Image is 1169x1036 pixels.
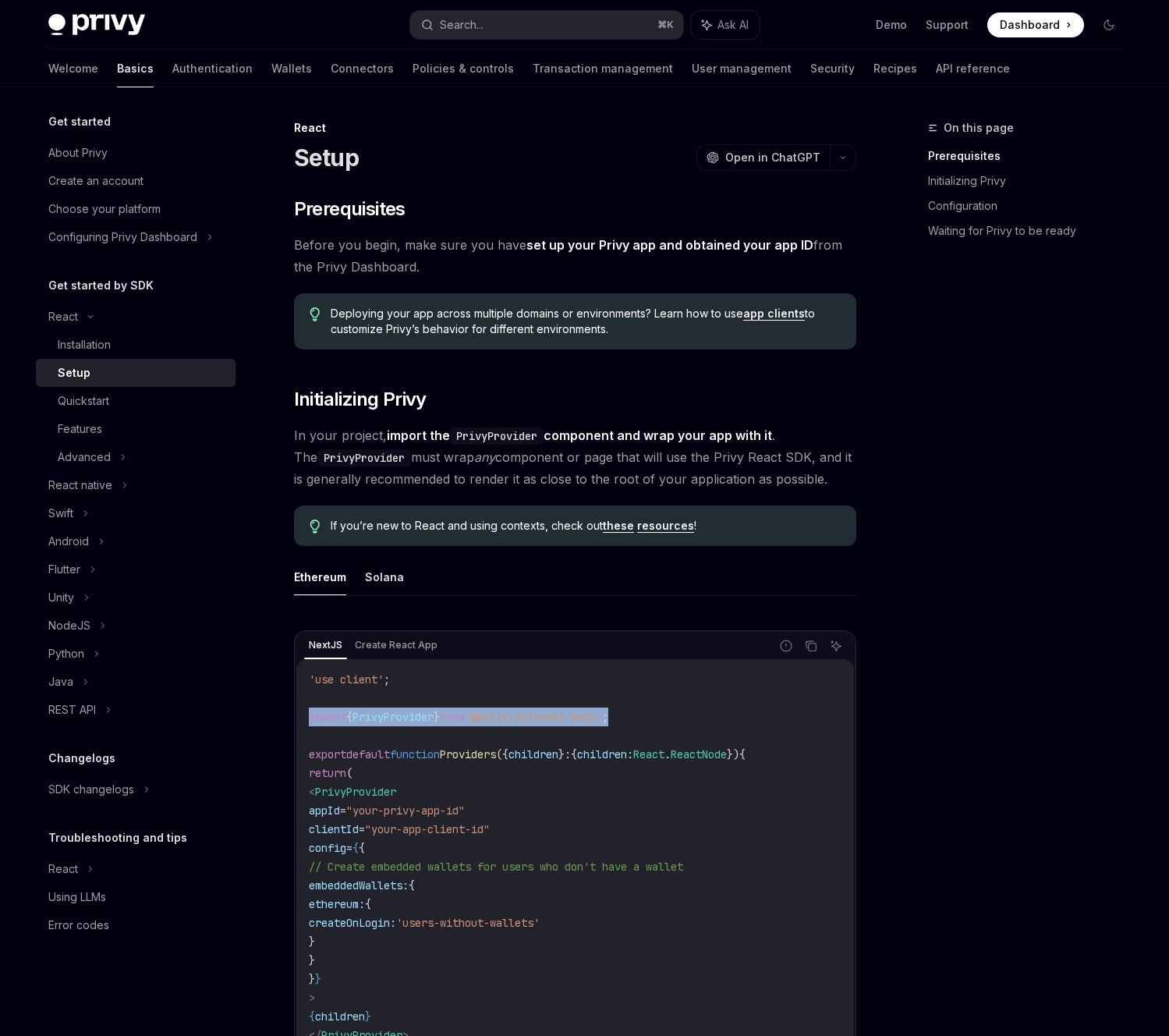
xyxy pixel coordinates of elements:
span: '@privy-io/react-auth' [465,710,602,724]
a: Quickstart [36,387,236,415]
div: React [48,860,78,878]
a: Recipes [873,50,917,87]
a: About Privy [36,139,236,167]
a: Initializing Privy [928,169,1134,193]
span: PrivyProvider [315,785,396,799]
span: { [739,747,746,761]
span: export [309,747,346,761]
span: from [440,710,465,724]
div: Advanced [58,448,111,467]
span: Initializing Privy [294,387,427,412]
a: Policies & controls [413,50,514,87]
a: Authentication [172,50,253,87]
span: "your-app-client-id" [365,822,490,836]
h5: Get started [48,112,111,131]
span: < [309,785,315,799]
div: Configuring Privy Dashboard [48,228,197,247]
span: { [409,878,415,892]
span: return [309,766,346,780]
span: { [346,710,352,724]
span: createOnLogin: [309,916,396,930]
div: Create an account [48,172,143,190]
span: ⌘ K [657,19,674,31]
button: Ask AI [691,11,760,39]
div: Using LLMs [48,888,106,906]
span: } [558,747,565,761]
span: { [365,897,371,911]
div: Android [48,532,89,551]
span: default [346,747,390,761]
span: { [359,841,365,855]
button: Ethereum [294,559,346,595]
span: : [627,747,633,761]
a: resources [637,519,694,533]
span: } [315,972,321,986]
a: set up your Privy app and obtained your app ID [526,237,813,254]
a: Features [36,415,236,443]
a: Create an account [36,167,236,195]
div: Setup [58,364,90,382]
a: Transaction management [533,50,673,87]
span: } [309,953,315,967]
a: Installation [36,331,236,359]
span: In your project, . The must wrap component or page that will use the Privy React SDK, and it is g... [294,424,856,490]
span: ({ [496,747,508,761]
button: Copy the contents from the code block [801,636,821,656]
span: = [340,804,346,818]
span: children [577,747,627,761]
span: PrivyProvider [352,710,434,724]
span: import [309,710,346,724]
span: function [390,747,440,761]
div: Unity [48,588,74,607]
a: Using LLMs [36,883,236,911]
div: SDK changelogs [48,780,134,799]
a: Wallets [271,50,312,87]
div: Features [58,420,102,438]
a: Configuration [928,193,1134,218]
div: About Privy [48,144,108,162]
div: Error codes [48,916,109,935]
div: Installation [58,335,111,354]
div: NodeJS [48,616,90,635]
span: ; [602,710,608,724]
a: User management [692,50,792,87]
div: NextJS [304,636,347,655]
span: children [315,1009,365,1024]
span: // Create embedded wallets for users who don't have a wallet [309,860,683,874]
button: Open in ChatGPT [696,144,830,171]
a: Welcome [48,50,98,87]
span: children [508,747,558,761]
em: any [474,449,495,465]
span: ethereum: [309,897,365,911]
span: ReactNode [671,747,727,761]
a: Error codes [36,911,236,939]
div: Search... [440,16,484,34]
span: embeddedWallets: [309,878,409,892]
span: { [571,747,577,761]
a: Security [810,50,855,87]
h1: Setup [294,144,359,172]
div: React native [48,476,112,495]
span: "your-privy-app-id" [346,804,465,818]
span: } [309,935,315,949]
a: API reference [936,50,1010,87]
a: Basics [117,50,154,87]
span: = [346,841,352,855]
span: appId [309,804,340,818]
button: Ask AI [826,636,846,656]
span: Dashboard [1000,17,1060,33]
a: Support [926,17,969,33]
span: { [352,841,359,855]
span: 'use client' [309,672,384,687]
span: Before you begin, make sure you have from the Privy Dashboard. [294,234,856,278]
a: Choose your platform [36,195,236,223]
div: REST API [48,701,96,719]
h5: Changelogs [48,749,115,768]
div: Swift [48,504,73,523]
span: = [359,822,365,836]
span: ; [384,672,390,687]
span: clientId [309,822,359,836]
span: React [633,747,664,761]
span: Deploying your app across multiple domains or environments? Learn how to use to customize Privy’s... [331,306,840,337]
h5: Get started by SDK [48,276,154,295]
